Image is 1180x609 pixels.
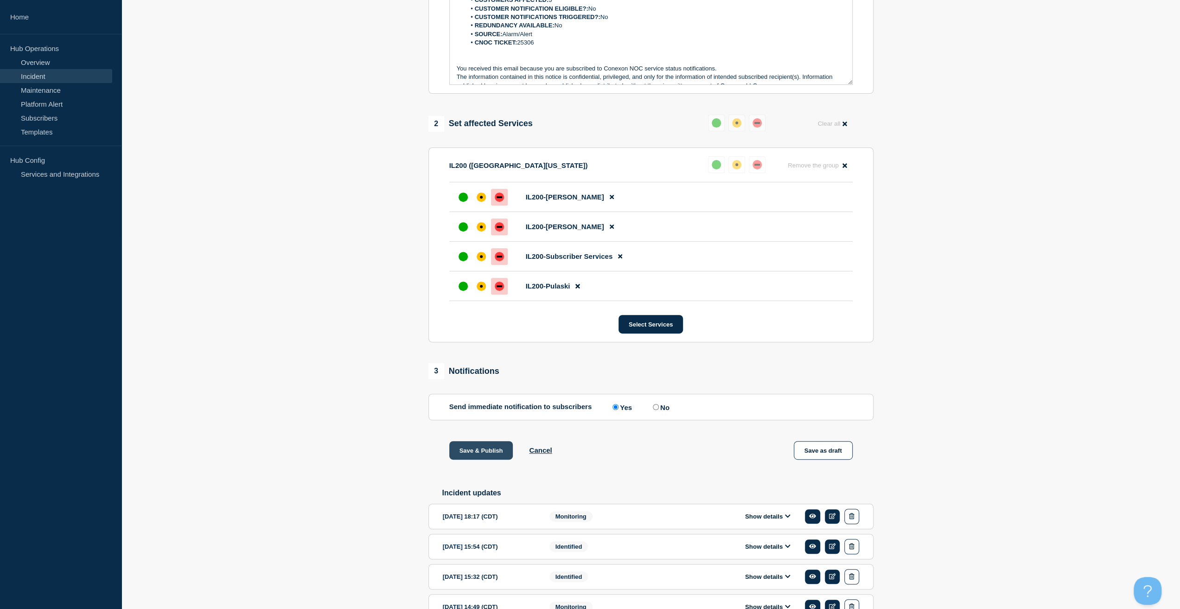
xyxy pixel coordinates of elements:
button: down [749,115,765,131]
div: down [495,282,504,291]
span: IL200-Subscriber Services [526,252,613,260]
p: Send immediate notification to subscribers [449,403,592,411]
button: down [749,156,765,173]
li: 25306 [466,38,845,47]
button: Show details [742,513,793,520]
li: Alarm/Alert [466,30,845,38]
div: Notifications [428,363,499,379]
strong: SOURCE: [475,31,503,38]
div: affected [732,118,741,128]
div: up [712,118,721,128]
button: Cancel [529,446,552,454]
p: You received this email because you are subscribed to Conexon NOC service status notifications. [457,64,845,73]
div: up [459,282,468,291]
div: down [753,160,762,169]
div: [DATE] 15:32 (CDT) [443,569,536,584]
div: down [753,118,762,128]
button: Save as draft [794,441,853,460]
div: affected [477,252,486,261]
input: No [653,404,659,410]
div: affected [477,222,486,231]
span: Identified [549,541,588,552]
div: down [495,222,504,231]
label: Yes [610,403,632,411]
li: No [466,21,845,30]
span: Remove the group [788,162,839,169]
p: The information contained in this notice is confidential, privileged, and only for the informatio... [457,73,845,90]
button: Select Services [619,315,683,333]
button: Save & Publish [449,441,513,460]
div: affected [477,282,486,291]
div: affected [732,160,741,169]
button: Remove the group [782,156,853,174]
div: up [459,192,468,202]
span: 3 [428,363,444,379]
button: Clear all [812,115,852,133]
div: Send immediate notification to subscribers [449,403,853,411]
span: IL200-Pulaski [526,282,570,290]
button: up [708,115,725,131]
button: up [708,156,725,173]
p: IL200 ([GEOGRAPHIC_DATA][US_STATE]) [449,161,588,169]
span: 2 [428,116,444,132]
li: No [466,13,845,21]
button: Show details [742,573,793,581]
span: IL200-[PERSON_NAME] [526,193,604,201]
button: Show details [742,543,793,551]
span: Identified [549,571,588,582]
label: No [651,403,670,411]
iframe: Help Scout Beacon - Open [1134,577,1161,605]
div: Set affected Services [428,116,533,132]
div: [DATE] 15:54 (CDT) [443,539,536,554]
span: IL200-[PERSON_NAME] [526,223,604,231]
input: Yes [612,404,619,410]
h2: Incident updates [442,489,874,497]
strong: CNOC TICKET: [475,39,517,46]
li: No [466,5,845,13]
div: up [712,160,721,169]
div: down [495,252,504,261]
strong: REDUNDANCY AVAILABLE: [475,22,555,29]
div: up [459,252,468,261]
div: affected [477,192,486,202]
div: [DATE] 18:17 (CDT) [443,509,536,524]
div: up [459,222,468,231]
strong: CUSTOMER NOTIFICATIONS TRIGGERED?: [475,13,600,20]
span: Monitoring [549,511,593,522]
div: down [495,192,504,202]
button: affected [728,156,745,173]
strong: CUSTOMER NOTIFICATION ELIGIBLE?: [475,5,588,12]
button: affected [728,115,745,131]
